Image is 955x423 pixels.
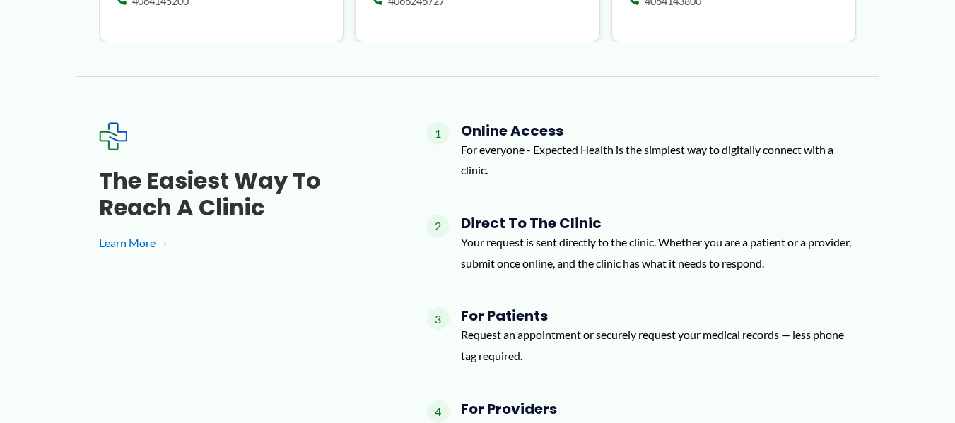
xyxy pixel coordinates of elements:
span: 2 [427,215,450,237]
p: For everyone - Expected Health is the simplest way to digitally connect with a clinic. [461,139,857,181]
h4: For Providers [461,400,857,417]
h4: Online Access [461,122,857,139]
h3: The Easiest Way to Reach a Clinic [99,167,382,222]
img: Expected Healthcare Logo [99,122,127,150]
span: 1 [427,122,450,145]
p: Your request is sent directly to the clinic. Whether you are a patient or a provider, submit once... [461,232,857,273]
span: 3 [427,307,450,330]
h4: Direct to the Clinic [461,215,857,232]
span: 4 [427,400,450,423]
h4: For Patients [461,307,857,324]
p: Request an appointment or securely request your medical records — less phone tag required. [461,324,857,366]
a: Learn More → [99,232,382,254]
